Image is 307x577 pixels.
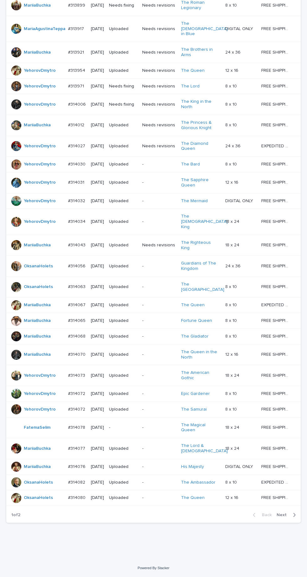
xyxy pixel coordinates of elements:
tr: MariiaBuchka #314077#314077 [DATE]Uploaded-The Lord & [DEMOGRAPHIC_DATA] 18 x 2418 x 24 FREE SHIP... [6,438,301,459]
p: #314077 [68,445,86,451]
tr: YehorovDmytro #313954#313954 [DATE]UploadedNeeds revisionsThe Queen 12 x 1612 x 16 FREE SHIPPING ... [6,63,301,78]
p: FREE SHIPPING - preview in 1-2 business days, after your approval delivery will take 5-10 b.d. [261,2,292,8]
p: FREE SHIPPING - preview in 1-2 business days, after your approval delivery will take 5-10 b.d. [261,67,292,73]
tr: MariiaBuchka #314043#314043 [DATE]UploadedNeeds revisionsThe Righteous King 18 x 2418 x 24 FREE S... [6,235,301,256]
p: Uploaded [109,243,137,248]
p: [DATE] [91,3,104,8]
p: #314068 [68,333,87,339]
span: Back [258,513,272,517]
a: The Diamond Queen [181,141,220,152]
p: Uploaded [109,318,137,323]
p: [DATE] [91,495,104,501]
p: DIGITAL ONLY [225,197,254,204]
p: Uploaded [109,284,137,290]
p: Needs revisions [142,3,176,8]
p: FREE SHIPPING - preview in 1-2 business days, after your approval delivery will take 5-10 b.d. [261,121,292,128]
p: FREE SHIPPING - preview in 1-2 business days, after your approval delivery will take 5-10 b.d. [261,463,292,469]
p: Uploaded [109,302,137,308]
p: [DATE] [91,84,104,89]
a: MariiaBuchka [24,446,51,451]
p: - [142,407,176,412]
a: YehorovDmytro [24,84,56,89]
a: YehorovDmytro [24,407,56,412]
p: Uploaded [109,162,137,167]
p: [DATE] [91,144,104,149]
button: Next [274,512,301,518]
a: YehorovDmytro [24,391,56,396]
p: FREE SHIPPING - preview in 1-2 business days, after your approval delivery will take 5-10 b.d. [261,160,292,167]
p: Uploaded [109,391,137,396]
p: - [142,219,176,224]
p: 12 x 16 [225,494,240,501]
p: #314034 [68,218,87,224]
p: - [142,180,176,185]
tr: OksanaHolets #314056#314056 [DATE]Uploaded-Guardians of The Kingdom 24 x 3624 x 36 FREE SHIPPING ... [6,256,301,277]
p: 24 x 36 [225,142,242,149]
p: FREE SHIPPING - preview in 1-2 business days, after your approval delivery will take 5-10 b.d. [261,241,292,248]
p: FREE SHIPPING - preview in 1-2 business days, after your approval delivery will take 5-10 b.d. [261,25,292,32]
a: Fortune Queen [181,318,212,323]
p: - [142,391,176,396]
p: 24 x 36 [225,262,242,269]
a: MariiaBuchka [24,352,51,357]
p: - [142,446,176,451]
a: OksanaHolets [24,264,53,269]
p: Needs revisions [142,123,176,128]
p: #314030 [68,160,87,167]
p: FREE SHIPPING - preview in 1-2 business days, after your approval delivery will take 5-10 b.d. [261,317,292,323]
a: The Magical Queen [181,422,220,433]
p: #314027 [68,142,86,149]
p: Needs revisions [142,102,176,107]
p: - [142,495,176,501]
p: - [142,352,176,357]
p: #314067 [68,301,87,308]
tr: YehorovDmytro #314072#314072 [DATE]Uploaded-Epic Gardener 8 x 108 x 10 FREE SHIPPING - preview in... [6,386,301,402]
p: 8 x 10 [225,301,238,308]
p: FREE SHIPPING - preview in 1-2 business days, after your approval delivery will take 5-10 b.d. [261,494,292,501]
p: #313921 [68,49,85,55]
a: The King in the North [181,99,220,110]
a: Guardians of The Kingdom [181,261,220,271]
p: Needs revisions [142,68,176,73]
p: - [142,302,176,308]
a: FatemaSelim [24,425,50,430]
a: MariiaBuchka [24,50,51,55]
p: 12 x 16 [225,67,240,73]
tr: YehorovDmytro #314006#314006 [DATE]Needs fixingNeeds revisionsThe King in the North 8 x 108 x 10 ... [6,94,301,115]
p: #314031 [68,179,86,185]
tr: YehorovDmytro #313971#313971 [DATE]Needs fixingNeeds revisionsThe Lord 8 x 108 x 10 FREE SHIPPING... [6,78,301,94]
tr: MariiaBuchka #314076#314076 [DATE]Uploaded-His Majesty DIGITAL ONLYDIGITAL ONLY FREE SHIPPING - p... [6,459,301,475]
p: Uploaded [109,464,137,469]
p: 12 x 16 [225,179,240,185]
p: 18 x 24 [225,218,241,224]
a: MariiaBuchka [24,464,51,469]
p: [DATE] [91,180,104,185]
tr: MariiaBuchka #314070#314070 [DATE]Uploaded-The Queen in the North 12 x 1612 x 16 FREE SHIPPING - ... [6,344,301,365]
p: Uploaded [109,264,137,269]
a: MariiaBuchka [24,243,51,248]
tr: YehorovDmytro #314027#314027 [DATE]UploadedNeeds revisionsThe Diamond Queen 24 x 3624 x 36 EXPEDI... [6,136,301,157]
p: 18 x 24 [225,241,241,248]
p: DIGITAL ONLY [225,463,254,469]
p: Uploaded [109,50,137,55]
a: The American Gothic [181,370,220,381]
p: #314032 [68,197,86,204]
p: #314072 [68,406,86,412]
a: The Queen [181,302,205,308]
p: Needs revisions [142,26,176,32]
a: MariiaBuchka [24,3,51,8]
tr: MariiaBuchka #314068#314068 [DATE]Uploaded-The Gladiator 8 x 108 x 10 FREE SHIPPING - preview in ... [6,329,301,344]
p: Uploaded [109,68,137,73]
p: 8 x 10 [225,390,238,396]
p: - [142,334,176,339]
p: EXPEDITED SHIPPING - preview in 1 business day; delivery up to 5 business days after your approval. [261,142,292,149]
p: FREE SHIPPING - preview in 1-2 business days, after your approval delivery will take 5-10 b.d. [261,351,292,357]
a: The [DEMOGRAPHIC_DATA] King [181,214,228,229]
p: [DATE] [91,464,104,469]
p: FREE SHIPPING - preview in 1-2 business days, after your approval delivery will take 5-10 b.d. [261,372,292,378]
p: 8 x 10 [225,121,238,128]
a: The [DEMOGRAPHIC_DATA] in Blue [181,21,228,37]
a: YehorovDmytro [24,373,56,378]
p: - [142,480,176,485]
a: His Majesty [181,464,204,469]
